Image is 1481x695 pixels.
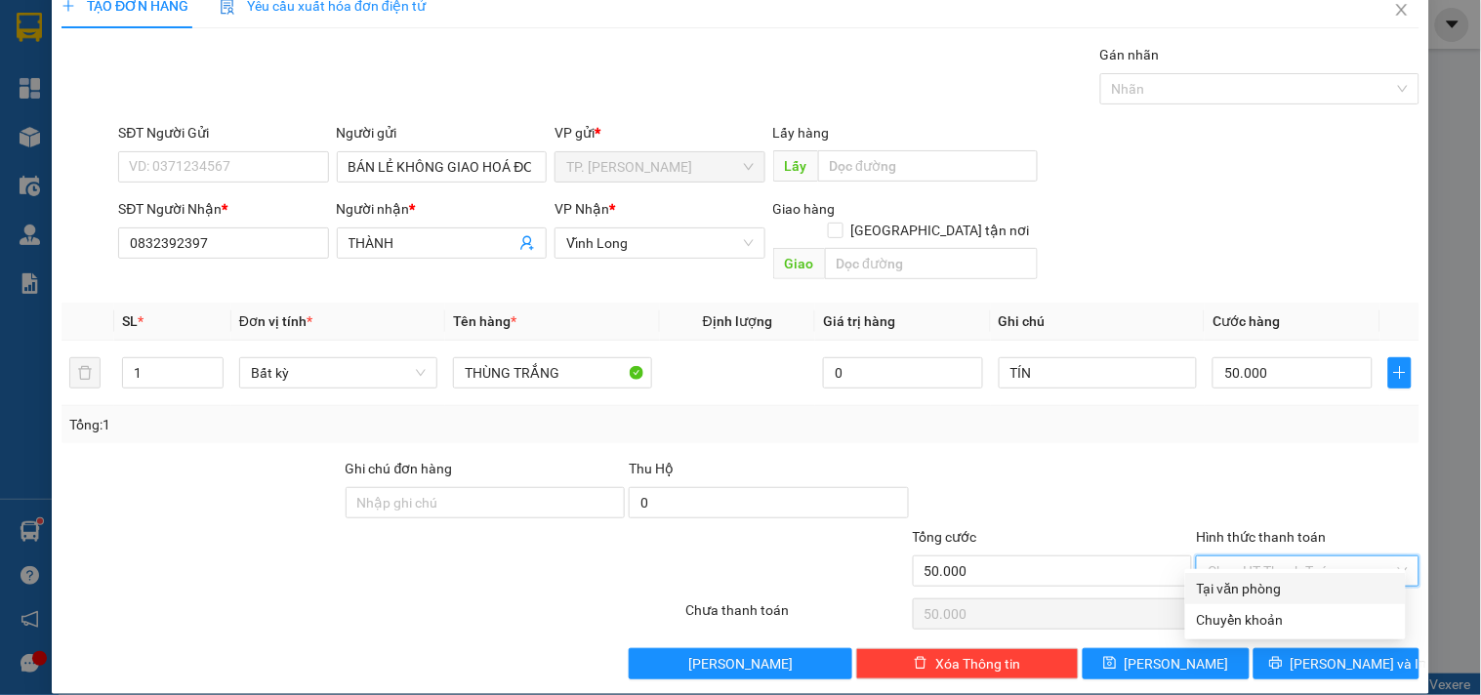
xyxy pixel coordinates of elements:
input: Dọc đường [825,248,1038,279]
li: VP Vĩnh Long [135,105,260,127]
img: logo.jpg [10,10,78,78]
div: SĐT Người Gửi [118,122,328,143]
input: Ghi chú đơn hàng [346,487,626,518]
span: Giao hàng [773,201,836,217]
span: environment [135,131,148,144]
span: SL [122,313,138,329]
span: Định lượng [703,313,772,329]
span: [GEOGRAPHIC_DATA] tận nơi [843,220,1038,241]
span: Lấy [773,150,818,182]
span: Vĩnh Long [566,228,753,258]
button: deleteXóa Thông tin [856,648,1079,679]
div: Người gửi [337,122,547,143]
input: 0 [823,357,983,388]
span: Thu Hộ [629,461,674,476]
span: save [1103,656,1117,672]
span: close [1394,2,1410,18]
label: Hình thức thanh toán [1196,529,1326,545]
span: Tên hàng [453,313,516,329]
input: VD: Bàn, Ghế [453,357,651,388]
span: VP Nhận [555,201,609,217]
label: Ghi chú đơn hàng [346,461,453,476]
div: Chuyển khoản [1197,609,1394,631]
span: Giao [773,248,825,279]
span: user-add [519,235,535,251]
span: Đơn vị tính [239,313,312,329]
div: Tại văn phòng [1197,578,1394,599]
b: 107/1 , Đường 2/9 P1, TP Vĩnh Long [135,130,239,188]
button: delete [69,357,101,388]
span: Xóa Thông tin [935,653,1020,675]
span: plus [1389,365,1411,381]
label: Gán nhãn [1100,47,1160,62]
span: Cước hàng [1213,313,1280,329]
button: [PERSON_NAME] [629,648,851,679]
input: Dọc đường [818,150,1038,182]
button: printer[PERSON_NAME] và In [1254,648,1419,679]
span: TP. Hồ Chí Minh [566,152,753,182]
span: [PERSON_NAME] [688,653,793,675]
span: delete [914,656,927,672]
span: Lấy hàng [773,125,830,141]
span: printer [1269,656,1283,672]
button: plus [1388,357,1412,388]
th: Ghi chú [991,303,1205,341]
li: [PERSON_NAME] - 0931936768 [10,10,283,83]
div: Tổng: 1 [69,414,573,435]
span: [PERSON_NAME] và In [1291,653,1427,675]
div: VP gửi [555,122,764,143]
button: save[PERSON_NAME] [1083,648,1249,679]
input: Ghi Chú [999,357,1197,388]
li: VP TP. [PERSON_NAME] [10,105,135,148]
span: Giá trị hàng [823,313,895,329]
span: Tổng cước [913,529,977,545]
div: Người nhận [337,198,547,220]
span: [PERSON_NAME] [1125,653,1229,675]
div: SĐT Người Nhận [118,198,328,220]
div: Chưa thanh toán [683,599,910,634]
span: Bất kỳ [251,358,426,388]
